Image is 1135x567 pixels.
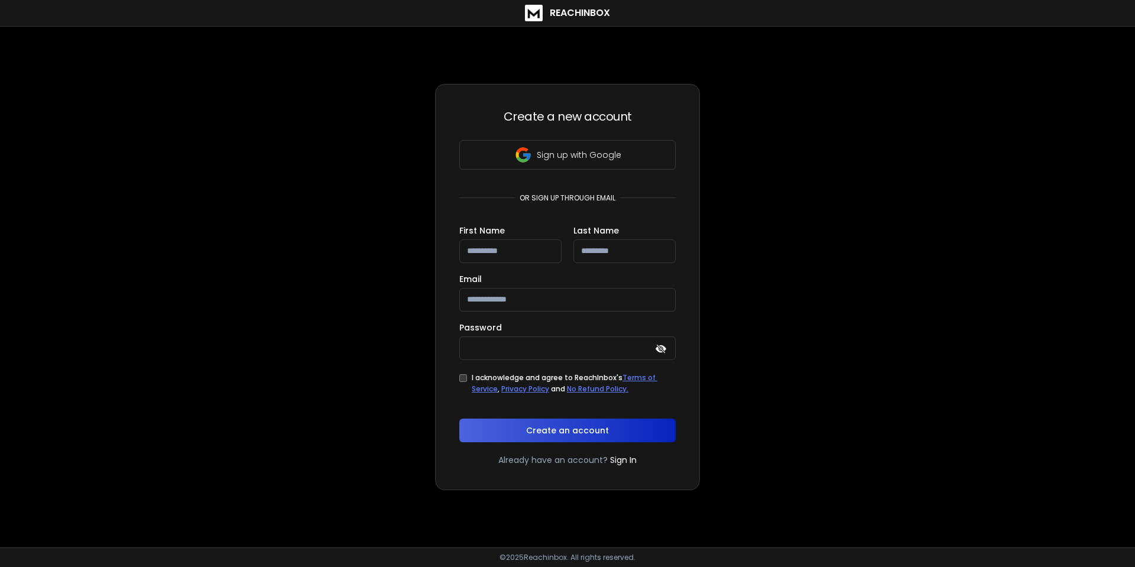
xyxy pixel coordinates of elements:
[537,149,621,161] p: Sign up with Google
[610,454,637,466] a: Sign In
[459,419,676,442] button: Create an account
[472,372,676,395] div: I acknowledge and agree to ReachInbox's , and
[525,5,543,21] img: logo
[501,384,549,394] a: Privacy Policy
[550,6,610,20] h1: ReachInbox
[459,140,676,170] button: Sign up with Google
[515,193,620,203] p: or sign up through email
[573,226,619,235] label: Last Name
[500,553,635,562] p: © 2025 Reachinbox. All rights reserved.
[459,108,676,125] h3: Create a new account
[498,454,608,466] p: Already have an account?
[459,275,482,283] label: Email
[459,323,502,332] label: Password
[472,372,657,394] a: Terms of Service
[459,226,505,235] label: First Name
[525,5,610,21] a: ReachInbox
[567,384,628,394] a: No Refund Policy.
